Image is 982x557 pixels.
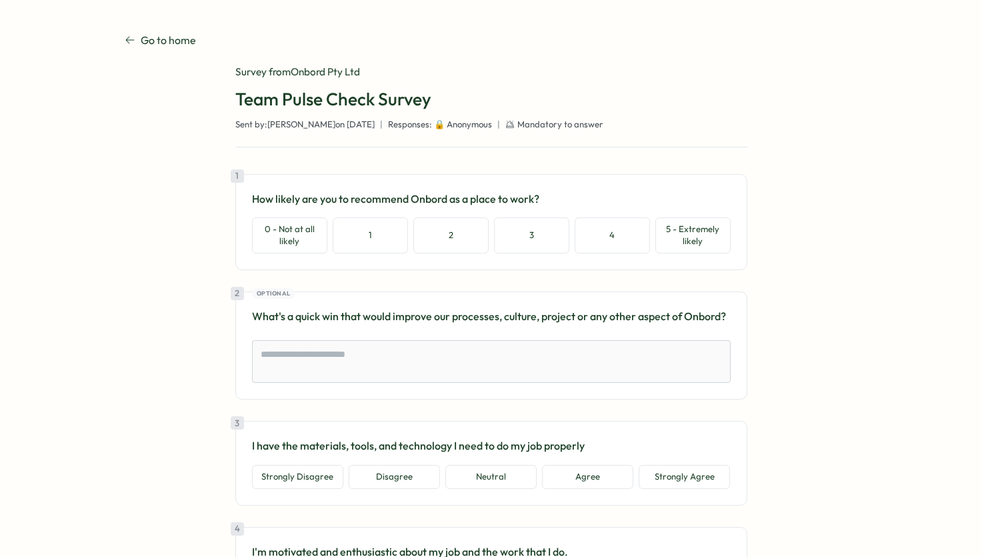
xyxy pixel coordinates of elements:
span: Optional [257,289,290,298]
button: 4 [575,217,650,253]
div: 1 [231,169,244,183]
button: 2 [413,217,489,253]
p: I have the materials, tools, and technology I need to do my job properly [252,438,731,454]
a: Go to home [125,32,196,49]
span: Sent by: [PERSON_NAME] on [DATE] [235,119,375,131]
button: 3 [494,217,569,253]
span: | [497,119,500,131]
button: Strongly Agree [639,465,730,489]
p: How likely are you to recommend Onbord as a place to work? [252,191,731,207]
span: Responses: 🔒 Anonymous [388,119,492,131]
button: Strongly Disagree [252,465,343,489]
div: 3 [231,416,244,430]
button: 0 - Not at all likely [252,217,327,253]
button: 1 [333,217,408,253]
button: Disagree [349,465,440,489]
span: Mandatory to answer [517,119,603,131]
h1: Team Pulse Check Survey [235,87,747,111]
div: Survey from Onbord Pty Ltd [235,65,747,79]
button: 5 - Extremely likely [655,217,731,253]
div: 2 [231,287,244,300]
button: Agree [542,465,633,489]
div: 4 [231,522,244,536]
span: | [380,119,383,131]
button: Neutral [445,465,537,489]
p: Go to home [141,32,196,49]
p: What's a quick win that would improve our processes, culture, project or any other aspect of Onbord? [252,308,731,325]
